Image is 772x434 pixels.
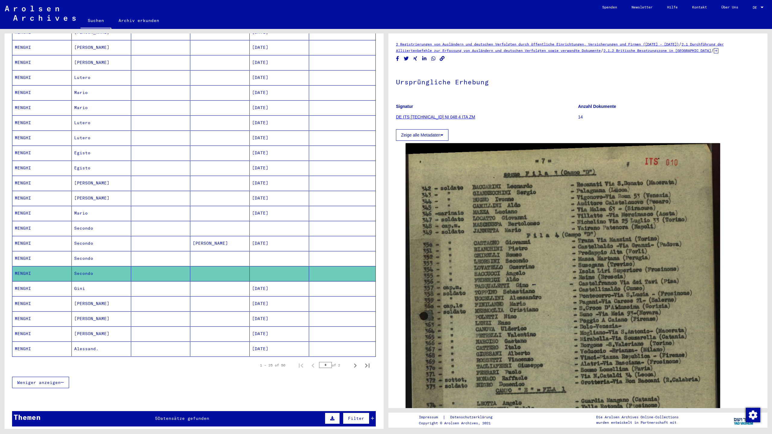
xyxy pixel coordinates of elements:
div: 1 – 25 of 50 [260,363,285,368]
a: 2 Registrierungen von Ausländern und deutschen Verfolgten durch öffentliche Einrichtungen, Versic... [396,42,679,46]
mat-cell: [PERSON_NAME] [72,296,131,311]
p: Die Arolsen Archives Online-Collections [596,414,679,420]
mat-cell: Secondo [72,251,131,266]
button: Share on Xing [412,55,419,62]
mat-cell: [DATE] [250,341,309,356]
div: | [419,414,500,420]
mat-cell: [DATE] [250,40,309,55]
mat-cell: Secondo [72,236,131,251]
button: Share on Facebook [394,55,401,62]
mat-cell: Mario [72,100,131,115]
span: Filter [348,416,364,421]
mat-cell: MENGHI [12,85,72,100]
mat-cell: [PERSON_NAME] [72,311,131,326]
mat-cell: MENGHI [12,100,72,115]
mat-cell: MENGHI [12,115,72,130]
mat-cell: Mario [72,206,131,221]
mat-cell: [DATE] [250,326,309,341]
mat-cell: Egisto [72,146,131,160]
mat-cell: [DATE] [250,176,309,190]
img: Zustimmung ändern [746,408,760,422]
div: Themen [14,412,41,423]
mat-cell: MENGHI [12,221,72,236]
mat-cell: [PERSON_NAME] [72,191,131,206]
a: Impressum [419,414,443,420]
mat-cell: [DATE] [250,206,309,221]
button: Zeige alle Metadaten [396,129,448,141]
span: DE [753,5,759,10]
button: Share on Twitter [403,55,410,62]
mat-cell: MENGHI [12,326,72,341]
mat-cell: MENGHI [12,206,72,221]
mat-cell: [DATE] [250,85,309,100]
span: / [601,48,603,53]
mat-cell: MENGHI [12,281,72,296]
button: Weniger anzeigen [12,377,69,388]
mat-cell: MENGHI [12,296,72,311]
mat-cell: MENGHI [12,176,72,190]
mat-cell: [DATE] [250,161,309,175]
mat-cell: MENGHI [12,146,72,160]
mat-cell: Alessand. [72,341,131,356]
mat-cell: Secondo [72,266,131,281]
mat-cell: Mario [72,85,131,100]
mat-cell: [DATE] [250,55,309,70]
button: Last page [361,359,373,371]
div: of 2 [319,362,349,368]
span: / [679,41,682,47]
a: Datenschutzerklärung [445,414,500,420]
b: Signatur [396,104,413,109]
a: 2.1.2 Britische Besatzungszone in [GEOGRAPHIC_DATA] [603,48,711,53]
mat-cell: [PERSON_NAME] [72,40,131,55]
img: yv_logo.png [732,412,755,427]
mat-cell: [PERSON_NAME] [190,236,250,251]
mat-cell: Egisto [72,161,131,175]
button: First page [295,359,307,371]
p: wurden entwickelt in Partnerschaft mit [596,420,679,425]
mat-cell: [DATE] [250,70,309,85]
button: Share on WhatsApp [430,55,437,62]
mat-cell: Lutero [72,70,131,85]
button: Share on LinkedIn [421,55,428,62]
mat-cell: [DATE] [250,191,309,206]
button: Previous page [307,359,319,371]
mat-cell: [DATE] [250,236,309,251]
mat-cell: MENGHI [12,251,72,266]
mat-cell: MENGHI [12,40,72,55]
mat-cell: MENGHI [12,311,72,326]
button: Filter [343,413,369,424]
a: Archiv erkunden [111,13,166,28]
mat-cell: MENGHI [12,266,72,281]
mat-cell: Lutero [72,115,131,130]
mat-cell: [DATE] [250,146,309,160]
p: 14 [578,114,760,120]
p: Copyright © Arolsen Archives, 2021 [419,420,500,426]
mat-cell: Secondo [72,221,131,236]
mat-cell: MENGHI [12,341,72,356]
mat-cell: [DATE] [250,115,309,130]
mat-cell: MENGHI [12,236,72,251]
span: / [711,48,714,53]
span: 5 [155,416,158,421]
mat-cell: [PERSON_NAME] [72,176,131,190]
button: Copy link [439,55,445,62]
button: Next page [349,359,361,371]
span: Weniger anzeigen [17,380,61,385]
mat-cell: MENGHI [12,70,72,85]
a: Suchen [81,13,111,29]
a: DE ITS [TECHNICAL_ID] NI 048 4 ITA ZM [396,115,475,119]
b: Anzahl Dokumente [578,104,616,109]
mat-cell: [DATE] [250,296,309,311]
mat-cell: [PERSON_NAME] [72,55,131,70]
h1: Ursprüngliche Erhebung [396,68,760,95]
mat-cell: [DATE] [250,311,309,326]
span: Datensätze gefunden [158,416,209,421]
mat-cell: MENGHI [12,161,72,175]
mat-cell: MENGHI [12,191,72,206]
mat-cell: MENGHI [12,55,72,70]
mat-cell: Gini [72,281,131,296]
mat-cell: [DATE] [250,100,309,115]
img: Arolsen_neg.svg [5,6,76,21]
mat-cell: Lutero [72,131,131,145]
mat-cell: MENGHI [12,131,72,145]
